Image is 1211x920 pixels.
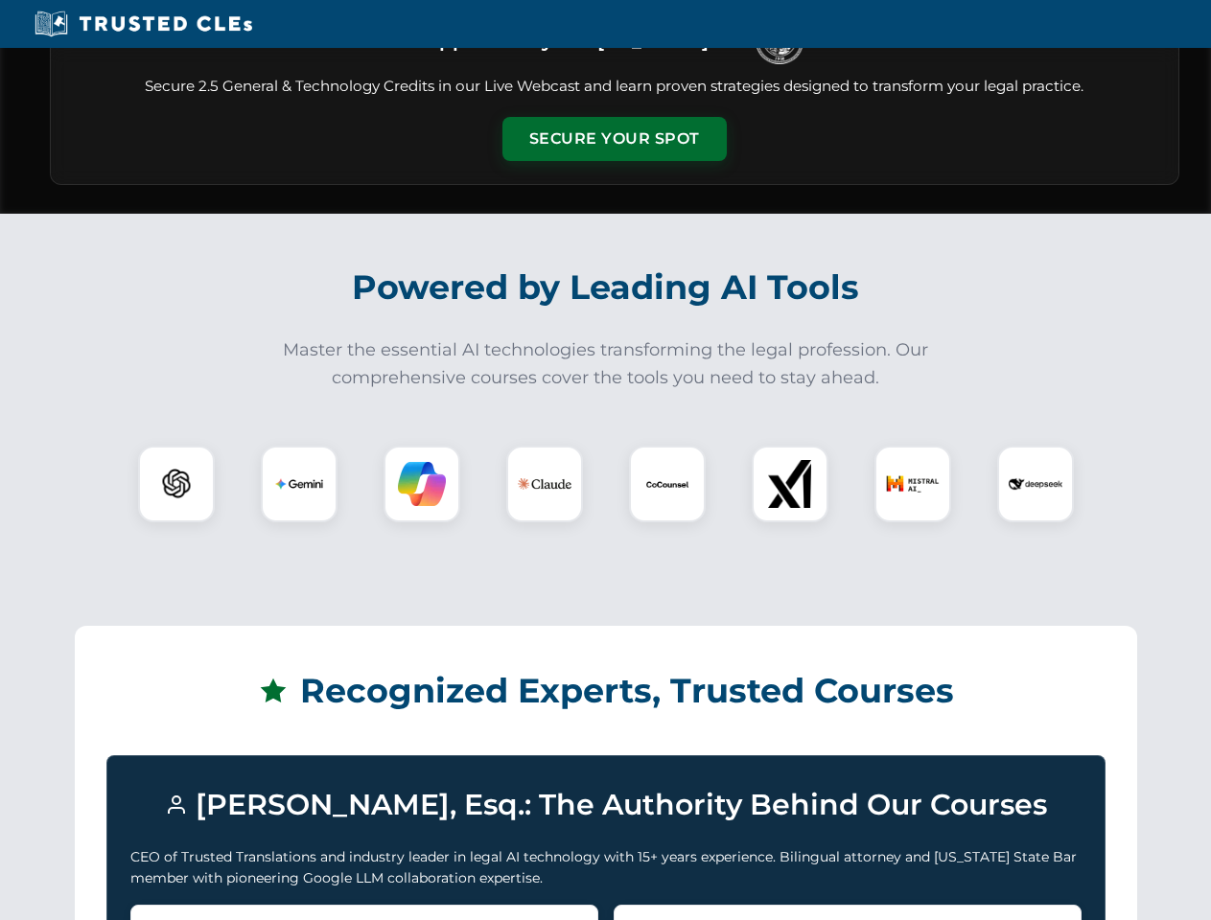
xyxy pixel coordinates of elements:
[74,76,1155,98] p: Secure 2.5 General & Technology Credits in our Live Webcast and learn proven strategies designed ...
[75,254,1137,321] h2: Powered by Leading AI Tools
[997,446,1074,522] div: DeepSeek
[1009,457,1062,511] img: DeepSeek Logo
[874,446,951,522] div: Mistral AI
[629,446,706,522] div: CoCounsel
[270,336,942,392] p: Master the essential AI technologies transforming the legal profession. Our comprehensive courses...
[398,460,446,508] img: Copilot Logo
[106,657,1106,724] h2: Recognized Experts, Trusted Courses
[886,457,940,511] img: Mistral AI Logo
[518,457,571,511] img: Claude Logo
[138,446,215,522] div: ChatGPT
[506,446,583,522] div: Claude
[275,460,323,508] img: Gemini Logo
[149,456,204,512] img: ChatGPT Logo
[643,460,691,508] img: CoCounsel Logo
[130,846,1082,889] p: CEO of Trusted Translations and industry leader in legal AI technology with 15+ years experience....
[261,446,338,522] div: Gemini
[502,117,727,161] button: Secure Your Spot
[384,446,460,522] div: Copilot
[766,460,814,508] img: xAI Logo
[130,779,1082,831] h3: [PERSON_NAME], Esq.: The Authority Behind Our Courses
[29,10,258,38] img: Trusted CLEs
[752,446,828,522] div: xAI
